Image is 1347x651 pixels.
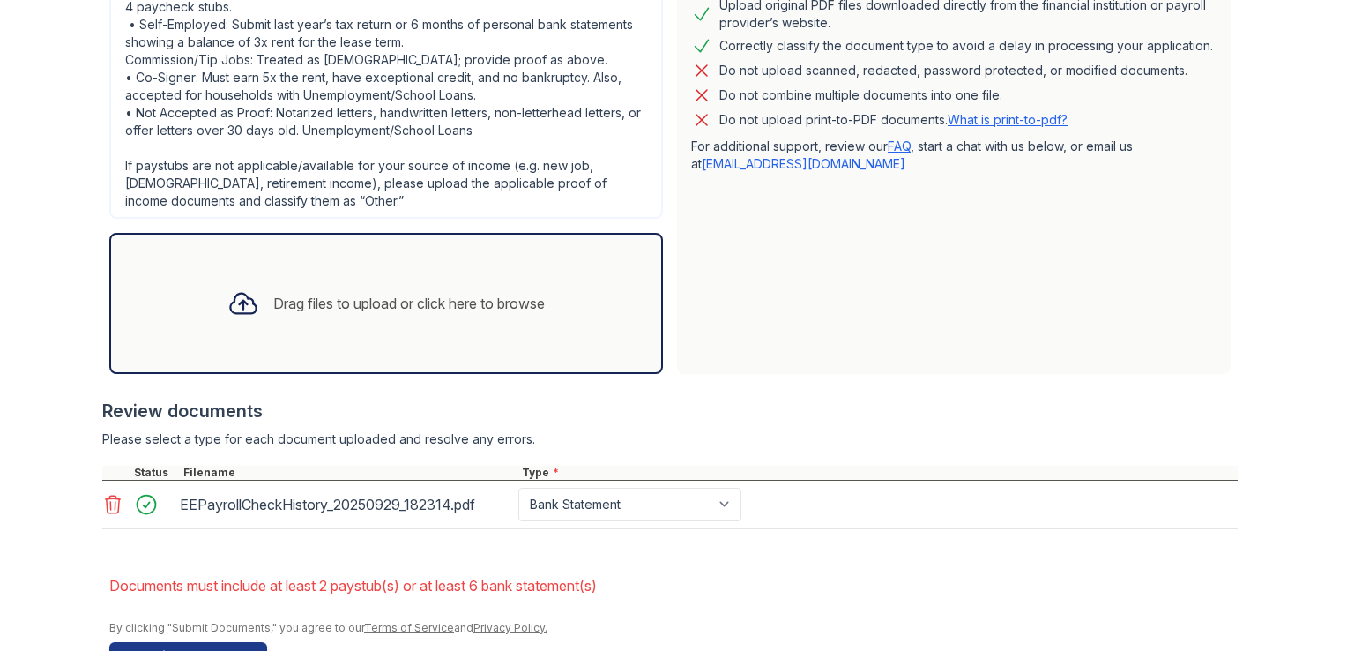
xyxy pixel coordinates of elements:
[109,621,1238,635] div: By clicking "Submit Documents," you agree to our and
[719,85,1002,106] div: Do not combine multiple documents into one file.
[109,568,1238,603] li: Documents must include at least 2 paystub(s) or at least 6 bank statement(s)
[180,490,511,519] div: EEPayrollCheckHistory_20250929_182314.pdf
[948,112,1068,127] a: What is print-to-pdf?
[719,111,1068,129] p: Do not upload print-to-PDF documents.
[518,466,1238,480] div: Type
[364,621,454,634] a: Terms of Service
[702,156,905,171] a: [EMAIL_ADDRESS][DOMAIN_NAME]
[102,399,1238,423] div: Review documents
[102,430,1238,448] div: Please select a type for each document uploaded and resolve any errors.
[180,466,518,480] div: Filename
[888,138,911,153] a: FAQ
[719,60,1187,81] div: Do not upload scanned, redacted, password protected, or modified documents.
[130,466,180,480] div: Status
[691,138,1217,173] p: For additional support, review our , start a chat with us below, or email us at
[273,293,545,314] div: Drag files to upload or click here to browse
[719,35,1213,56] div: Correctly classify the document type to avoid a delay in processing your application.
[473,621,547,634] a: Privacy Policy.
